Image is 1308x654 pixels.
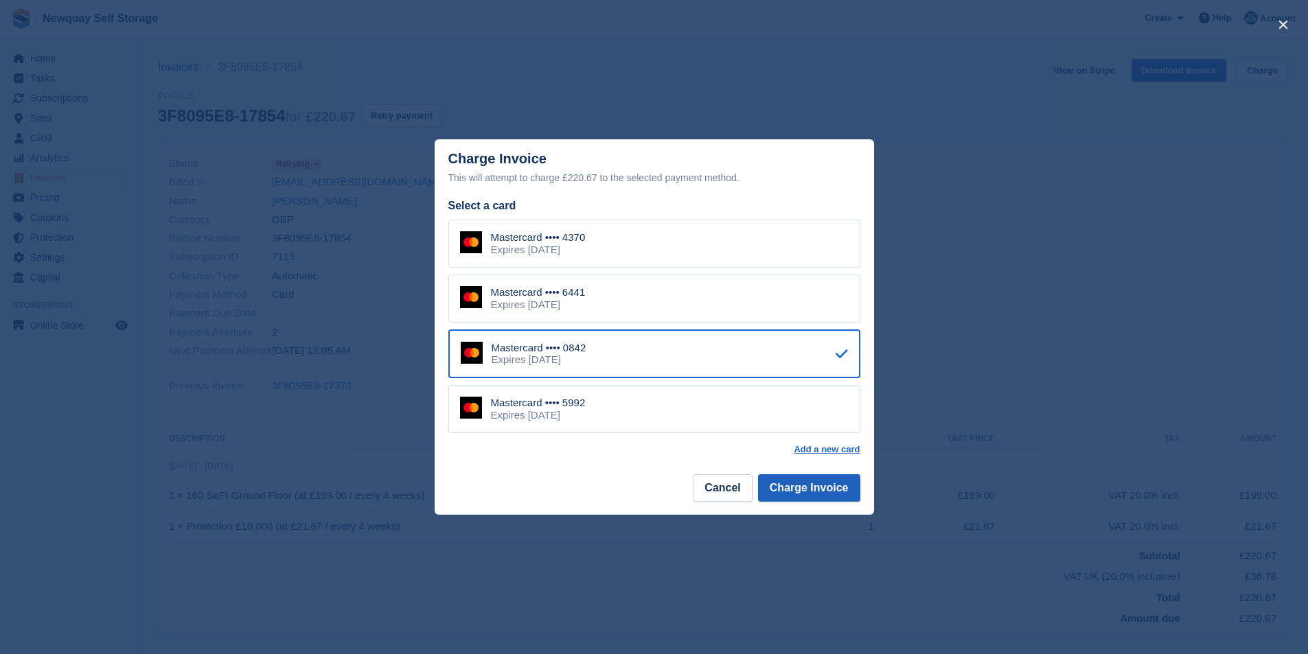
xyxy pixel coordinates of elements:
div: Mastercard •••• 6441 [491,286,586,299]
button: Cancel [693,474,752,502]
img: Mastercard Logo [460,397,482,419]
div: This will attempt to charge £220.67 to the selected payment method. [448,170,860,186]
div: Mastercard •••• 5992 [491,397,586,409]
div: Expires [DATE] [491,409,586,421]
img: Mastercard Logo [460,231,482,253]
div: Mastercard •••• 0842 [492,342,586,354]
div: Charge Invoice [448,151,860,186]
div: Expires [DATE] [491,299,586,311]
img: Mastercard Logo [461,342,483,364]
button: close [1272,14,1294,36]
img: Mastercard Logo [460,286,482,308]
div: Mastercard •••• 4370 [491,231,586,244]
div: Select a card [448,198,860,214]
a: Add a new card [794,444,860,455]
button: Charge Invoice [758,474,860,502]
div: Expires [DATE] [491,244,586,256]
div: Expires [DATE] [492,353,586,366]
